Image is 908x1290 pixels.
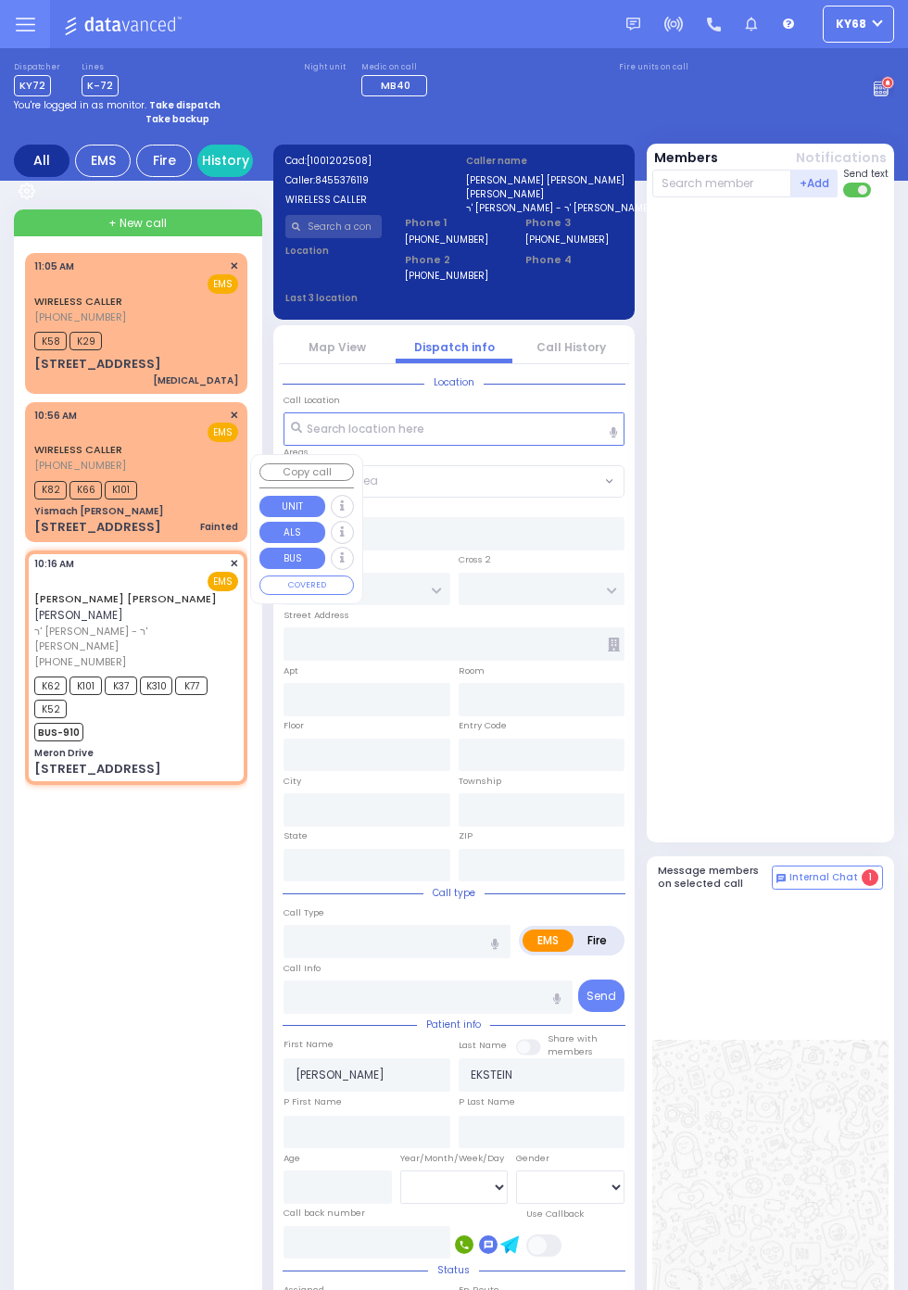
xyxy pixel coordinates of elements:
[459,664,485,677] label: Room
[34,442,122,457] a: WIRELESS CALLER
[208,274,238,294] span: EMS
[466,187,624,201] label: [PERSON_NAME]
[619,62,688,73] label: Fire units on call
[285,244,383,258] label: Location
[466,173,624,187] label: [PERSON_NAME] [PERSON_NAME]
[34,332,67,350] span: K58
[14,62,60,73] label: Dispatcher
[14,145,69,177] div: All
[200,520,238,534] div: Fainted
[69,677,102,695] span: K101
[284,906,324,919] label: Call Type
[136,145,192,177] div: Fire
[284,1095,342,1108] label: P First Name
[285,173,443,187] label: Caller:
[64,13,187,36] img: Logo
[145,112,209,126] strong: Take backup
[459,775,501,788] label: Township
[428,1263,479,1277] span: Status
[259,522,325,543] button: ALS
[34,294,122,309] a: WIRELESS CALLER
[405,269,488,283] label: [PHONE_NUMBER]
[836,16,866,32] span: ky68
[285,193,443,207] label: WIRELESS CALLER
[284,446,309,459] label: Areas
[230,259,238,274] span: ✕
[105,481,137,500] span: K101
[381,78,410,93] span: MB40
[34,654,126,669] span: [PHONE_NUMBER]
[423,886,485,900] span: Call type
[654,148,718,168] button: Members
[525,252,623,268] span: Phone 4
[459,1095,515,1108] label: P Last Name
[108,215,167,232] span: + New call
[284,412,624,446] input: Search location here
[259,548,325,569] button: BUS
[69,332,102,350] span: K29
[304,62,346,73] label: Night unit
[776,874,786,883] img: comment-alt.png
[284,719,304,732] label: Floor
[230,408,238,424] span: ✕
[772,866,883,890] button: Internal Chat 1
[34,607,123,623] span: [PERSON_NAME]
[82,62,119,73] label: Lines
[153,373,238,387] div: [MEDICAL_DATA]
[536,339,606,355] a: Call History
[315,173,369,187] span: 8455376119
[75,145,131,177] div: EMS
[34,518,161,537] div: [STREET_ADDRESS]
[284,1152,300,1165] label: Age
[400,1152,509,1165] div: Year/Month/Week/Day
[259,496,325,517] button: UNIT
[34,557,74,571] span: 10:16 AM
[823,6,894,43] button: ky68
[197,145,253,177] a: History
[285,154,443,168] label: Cad:
[548,1032,598,1044] small: Share with
[459,719,507,732] label: Entry Code
[34,504,163,518] div: Yismach [PERSON_NAME]
[34,723,83,741] span: BUS-910
[626,18,640,32] img: message.svg
[284,664,298,677] label: Apt
[284,775,301,788] label: City
[34,700,67,718] span: K52
[459,553,491,566] label: Cross 2
[548,1045,593,1057] span: members
[526,1208,584,1220] label: Use Callback
[862,869,878,886] span: 1
[361,62,433,73] label: Medic on call
[105,677,137,695] span: K37
[843,167,889,181] span: Send text
[309,339,366,355] a: Map View
[459,829,473,842] label: ZIP
[578,980,624,1012] button: Send
[34,760,161,778] div: [STREET_ADDRESS]
[34,481,67,500] span: K82
[307,154,372,168] span: [1001202508]
[525,233,609,247] label: [PHONE_NUMBER]
[284,394,340,407] label: Call Location
[34,409,77,423] span: 10:56 AM
[208,572,238,591] span: EMS
[285,291,455,305] label: Last 3 location
[140,677,172,695] span: K310
[14,75,51,96] span: KY72
[34,310,126,324] span: [PHONE_NUMBER]
[523,930,574,952] label: EMS
[405,252,502,268] span: Phone 2
[69,481,102,500] span: K66
[284,962,321,975] label: Call Info
[285,215,383,238] input: Search a contact
[284,1038,334,1051] label: First Name
[791,170,838,197] button: +Add
[417,1018,490,1031] span: Patient info
[658,865,773,889] h5: Message members on selected call
[175,677,208,695] span: K77
[405,233,488,247] label: [PHONE_NUMBER]
[149,98,221,112] strong: Take dispatch
[208,423,238,442] span: EMS
[573,930,622,952] label: Fire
